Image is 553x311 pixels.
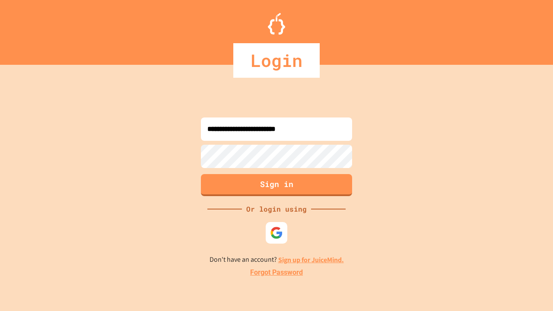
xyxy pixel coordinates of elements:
button: Sign in [201,174,352,196]
img: Logo.svg [268,13,285,35]
p: Don't have an account? [210,254,344,265]
a: Sign up for JuiceMind. [278,255,344,264]
div: Or login using [242,204,311,214]
div: Login [233,43,320,78]
img: google-icon.svg [270,226,283,239]
a: Forgot Password [250,267,303,278]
